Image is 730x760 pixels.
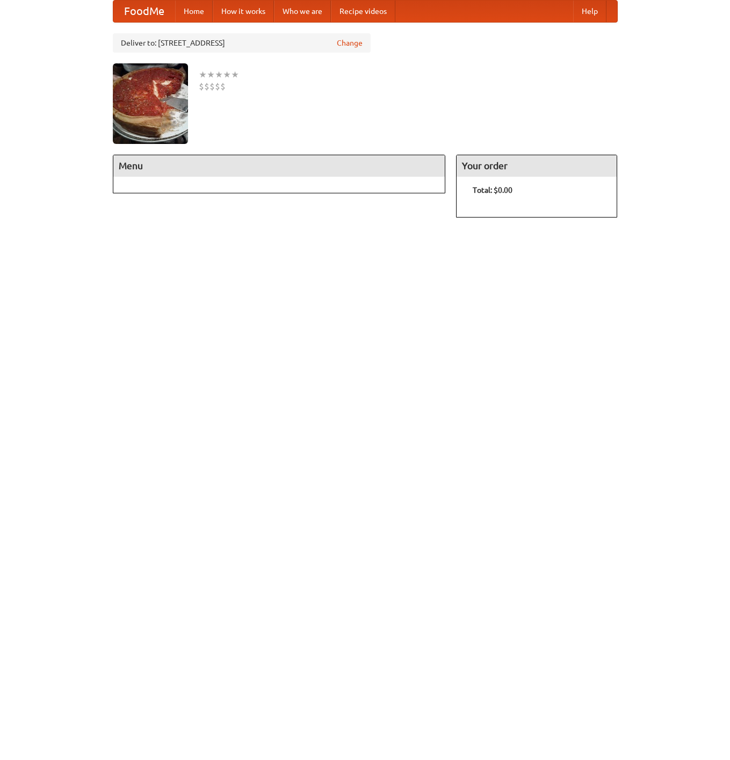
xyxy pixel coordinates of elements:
h4: Your order [457,155,617,177]
a: Who we are [274,1,331,22]
a: Help [573,1,606,22]
li: $ [209,81,215,92]
div: Deliver to: [STREET_ADDRESS] [113,33,371,53]
li: ★ [223,69,231,81]
b: Total: $0.00 [473,186,512,194]
li: $ [220,81,226,92]
li: $ [199,81,204,92]
a: Recipe videos [331,1,395,22]
a: How it works [213,1,274,22]
li: ★ [199,69,207,81]
li: $ [204,81,209,92]
li: ★ [207,69,215,81]
a: Home [175,1,213,22]
a: Change [337,38,363,48]
li: $ [215,81,220,92]
h4: Menu [113,155,445,177]
li: ★ [231,69,239,81]
li: ★ [215,69,223,81]
a: FoodMe [113,1,175,22]
img: angular.jpg [113,63,188,144]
